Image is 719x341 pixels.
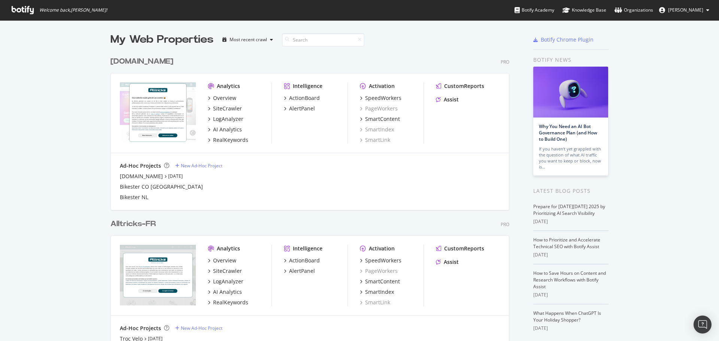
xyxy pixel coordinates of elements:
img: Why You Need an AI Bot Governance Plan (and How to Build One) [533,67,608,118]
a: PageWorkers [360,267,398,275]
a: What Happens When ChatGPT Is Your Holiday Shopper? [533,310,601,323]
div: Latest Blog Posts [533,187,609,195]
div: Activation [369,82,395,90]
a: SmartLink [360,299,390,306]
a: New Ad-Hoc Project [175,325,222,331]
div: [DATE] [533,218,609,225]
div: AlertPanel [289,105,315,112]
div: Knowledge Base [562,6,606,14]
div: CustomReports [444,82,484,90]
div: LogAnalyzer [213,278,243,285]
a: SmartIndex [360,126,394,133]
div: Open Intercom Messenger [694,316,712,334]
a: How to Prioritize and Accelerate Technical SEO with Botify Assist [533,237,600,250]
div: Organizations [615,6,653,14]
div: SmartIndex [365,288,394,296]
a: ActionBoard [284,257,320,264]
a: SmartContent [360,115,400,123]
div: Pro [501,59,509,65]
a: SmartLink [360,136,390,144]
a: AI Analytics [208,288,242,296]
a: Prepare for [DATE][DATE] 2025 by Prioritizing AI Search Visibility [533,203,605,216]
a: RealKeywords [208,136,248,144]
div: Alltricks-FR [110,219,156,229]
a: SmartIndex [360,288,394,296]
div: SpeedWorkers [365,257,401,264]
div: [DOMAIN_NAME] [110,56,173,67]
div: New Ad-Hoc Project [181,325,222,331]
div: Bikester NL [120,194,148,201]
div: Intelligence [293,82,322,90]
span: Cousseau Victor [668,7,703,13]
div: Overview [213,257,236,264]
a: SiteCrawler [208,267,242,275]
div: SiteCrawler [213,105,242,112]
div: If you haven’t yet grappled with the question of what AI traffic you want to keep or block, now is… [539,146,603,170]
div: AI Analytics [213,288,242,296]
a: Bikester CO [GEOGRAPHIC_DATA] [120,183,203,191]
a: SmartContent [360,278,400,285]
div: My Web Properties [110,32,213,47]
div: Botify news [533,56,609,64]
div: CustomReports [444,245,484,252]
div: [DATE] [533,252,609,258]
a: Assist [436,96,459,103]
div: RealKeywords [213,136,248,144]
div: ActionBoard [289,257,320,264]
a: How to Save Hours on Content and Research Workflows with Botify Assist [533,270,606,290]
div: Ad-Hoc Projects [120,162,161,170]
div: Pro [501,221,509,228]
div: SiteCrawler [213,267,242,275]
a: AI Analytics [208,126,242,133]
a: New Ad-Hoc Project [175,162,222,169]
div: AI Analytics [213,126,242,133]
div: Assist [444,96,459,103]
div: New Ad-Hoc Project [181,162,222,169]
div: Analytics [217,245,240,252]
a: [DOMAIN_NAME] [120,173,163,180]
a: PageWorkers [360,105,398,112]
div: Most recent crawl [230,37,267,42]
a: LogAnalyzer [208,115,243,123]
div: LogAnalyzer [213,115,243,123]
a: SpeedWorkers [360,94,401,102]
a: CustomReports [436,82,484,90]
a: Alltricks-FR [110,219,159,229]
div: Intelligence [293,245,322,252]
a: RealKeywords [208,299,248,306]
div: SmartContent [365,115,400,123]
div: Assist [444,258,459,266]
a: Overview [208,94,236,102]
button: Most recent crawl [219,34,276,46]
img: alltricks.nl [120,82,196,143]
a: Botify Chrome Plugin [533,36,594,43]
a: Overview [208,257,236,264]
div: [DATE] [533,325,609,332]
div: ActionBoard [289,94,320,102]
a: [DOMAIN_NAME] [110,56,176,67]
div: Activation [369,245,395,252]
a: CustomReports [436,245,484,252]
div: Analytics [217,82,240,90]
div: RealKeywords [213,299,248,306]
div: AlertPanel [289,267,315,275]
a: Why You Need an AI Bot Governance Plan (and How to Build One) [539,123,597,142]
div: SmartContent [365,278,400,285]
div: Ad-Hoc Projects [120,325,161,332]
a: ActionBoard [284,94,320,102]
a: AlertPanel [284,267,315,275]
a: [DATE] [168,173,183,179]
a: AlertPanel [284,105,315,112]
img: alltricks.fr [120,245,196,305]
div: SpeedWorkers [365,94,401,102]
div: Botify Academy [515,6,554,14]
a: Assist [436,258,459,266]
input: Search [282,33,364,46]
a: SiteCrawler [208,105,242,112]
